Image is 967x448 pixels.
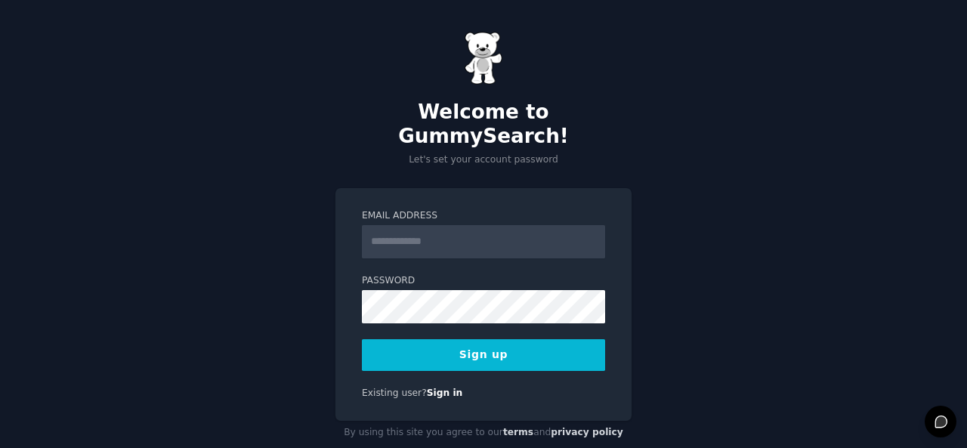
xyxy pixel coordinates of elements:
[427,388,463,398] a: Sign in
[335,153,632,167] p: Let's set your account password
[362,209,605,223] label: Email Address
[335,421,632,445] div: By using this site you agree to our and
[503,427,533,437] a: terms
[551,427,623,437] a: privacy policy
[335,100,632,148] h2: Welcome to GummySearch!
[465,32,502,85] img: Gummy Bear
[362,274,605,288] label: Password
[362,388,427,398] span: Existing user?
[362,339,605,371] button: Sign up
